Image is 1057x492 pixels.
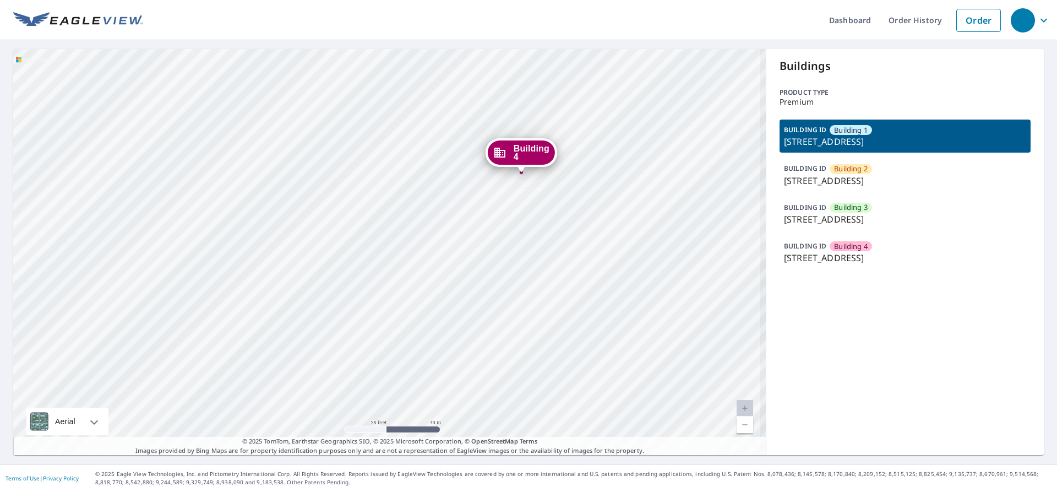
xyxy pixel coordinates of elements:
[486,138,557,172] div: Dropped pin, building Building 4, Commercial property, 1312 3rd Street East West Fargo, ND 58078
[834,125,868,136] span: Building 1
[13,437,766,455] p: Images provided by Bing Maps are for property identification purposes only and are not a represen...
[784,213,1026,226] p: [STREET_ADDRESS]
[784,203,826,212] p: BUILDING ID
[834,164,868,174] span: Building 2
[520,437,538,445] a: Terms
[784,241,826,251] p: BUILDING ID
[514,144,549,161] span: Building 4
[784,164,826,173] p: BUILDING ID
[6,474,40,482] a: Terms of Use
[6,475,79,482] p: |
[784,174,1026,187] p: [STREET_ADDRESS]
[737,400,753,417] a: Current Level 20, Zoom In Disabled
[13,12,143,29] img: EV Logo
[780,58,1031,74] p: Buildings
[52,408,79,435] div: Aerial
[956,9,1001,32] a: Order
[784,135,1026,148] p: [STREET_ADDRESS]
[834,202,868,213] span: Building 3
[834,241,868,252] span: Building 4
[780,98,1031,106] p: Premium
[43,474,79,482] a: Privacy Policy
[26,408,108,435] div: Aerial
[471,437,517,445] a: OpenStreetMap
[784,251,1026,264] p: [STREET_ADDRESS]
[95,470,1051,486] p: © 2025 Eagle View Technologies, Inc. and Pictometry International Corp. All Rights Reserved. Repo...
[737,417,753,433] a: Current Level 20, Zoom Out
[784,125,826,134] p: BUILDING ID
[780,88,1031,98] p: Product type
[242,437,538,446] span: © 2025 TomTom, Earthstar Geographics SIO, © 2025 Microsoft Corporation, ©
